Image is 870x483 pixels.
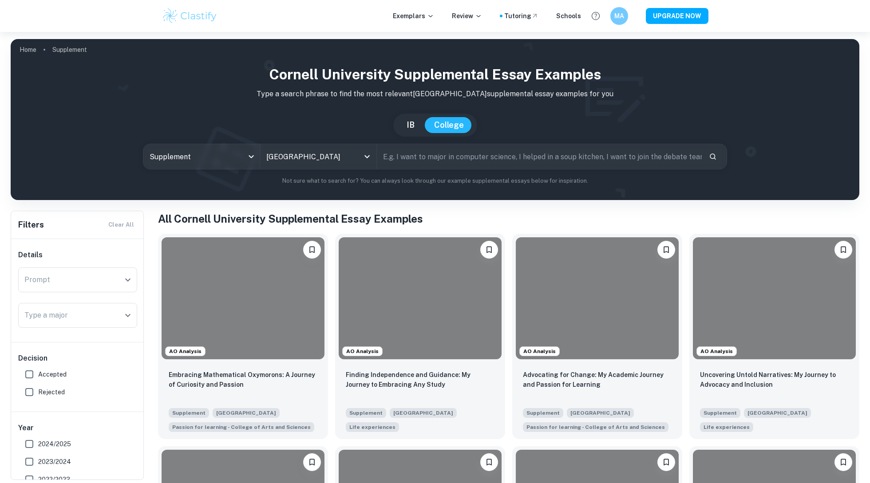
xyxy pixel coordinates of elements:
[18,89,852,99] p: Type a search phrase to find the most relevant [GEOGRAPHIC_DATA] supplemental essay examples for you
[38,369,67,379] span: Accepted
[480,453,498,471] button: Bookmark
[480,241,498,259] button: Bookmark
[697,347,736,355] span: AO Analysis
[361,150,373,163] button: Open
[169,421,314,432] span: At the College of Arts and Sciences, curiosity will be your guide. Discuss how your passion for l...
[523,408,563,418] span: Supplement
[504,11,538,21] a: Tutoring
[162,7,218,25] img: Clastify logo
[689,234,859,439] a: AO AnalysisBookmarkUncovering Untold Narratives: My Journey to Advocacy and InclusionSupplement[G...
[556,11,581,21] a: Schools
[213,408,280,418] span: [GEOGRAPHIC_DATA]
[610,7,628,25] button: MA
[512,234,682,439] a: AO AnalysisBookmarkAdvocating for Change: My Academic Journey and Passion for LearningSupplement[...
[18,423,137,433] h6: Year
[834,241,852,259] button: Bookmark
[303,453,321,471] button: Bookmark
[425,117,473,133] button: College
[398,117,423,133] button: IB
[520,347,559,355] span: AO Analysis
[18,250,137,260] h6: Details
[614,11,625,21] h6: MA
[705,149,720,164] button: Search
[588,8,603,24] button: Help and Feedback
[18,64,852,85] h1: Cornell University Supplemental Essay Examples
[11,39,859,200] img: profile cover
[20,43,36,56] a: Home
[700,421,753,432] span: In the aftermath of the U.S. Civil War, Ezra Cornell wrote, “I would found an institution where a...
[657,453,675,471] button: Bookmark
[158,211,859,227] h1: All Cornell University Supplemental Essay Examples
[700,370,849,389] p: Uncovering Untold Narratives: My Journey to Advocacy and Inclusion
[18,219,44,231] h6: Filters
[18,353,137,364] h6: Decision
[122,274,134,286] button: Open
[346,421,399,432] span: In the aftermath of the U.S. Civil War, Ezra Cornell wrote, “I would found an institution where a...
[335,234,505,439] a: AO AnalysisBookmarkFinding Independence and Guidance: My Journey to Embracing Any StudySupplement...
[158,234,328,439] a: AO AnalysisBookmarkEmbracing Mathematical Oxymorons: A Journey of Curiosity and PassionSupplement...
[377,144,702,169] input: E.g. I want to major in computer science, I helped in a soup kitchen, I want to join the debate t...
[18,177,852,185] p: Not sure what to search for? You can always look through our example supplemental essays below fo...
[303,241,321,259] button: Bookmark
[169,370,317,389] p: Embracing Mathematical Oxymorons: A Journey of Curiosity and Passion
[122,309,134,322] button: Open
[172,423,311,431] span: Passion for learning - College of Arts and Sciences
[704,423,750,431] span: Life experiences
[52,45,87,55] p: Supplement
[346,408,386,418] span: Supplement
[744,408,811,418] span: [GEOGRAPHIC_DATA]
[346,370,494,389] p: Finding Independence and Guidance: My Journey to Embracing Any Study
[143,144,260,169] div: Supplement
[169,408,209,418] span: Supplement
[523,370,672,389] p: Advocating for Change: My Academic Journey and Passion for Learning
[38,439,71,449] span: 2024/2025
[38,387,65,397] span: Rejected
[393,11,434,21] p: Exemplars
[166,347,205,355] span: AO Analysis
[567,408,634,418] span: [GEOGRAPHIC_DATA]
[390,408,457,418] span: [GEOGRAPHIC_DATA]
[700,408,740,418] span: Supplement
[646,8,708,24] button: UPGRADE NOW
[452,11,482,21] p: Review
[523,421,668,432] span: At the College of Arts and Sciences, curiosity will be your guide. Discuss how your passion for l...
[526,423,665,431] span: Passion for learning - College of Arts and Sciences
[657,241,675,259] button: Bookmark
[38,457,71,467] span: 2023/2024
[834,453,852,471] button: Bookmark
[349,423,395,431] span: Life experiences
[343,347,382,355] span: AO Analysis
